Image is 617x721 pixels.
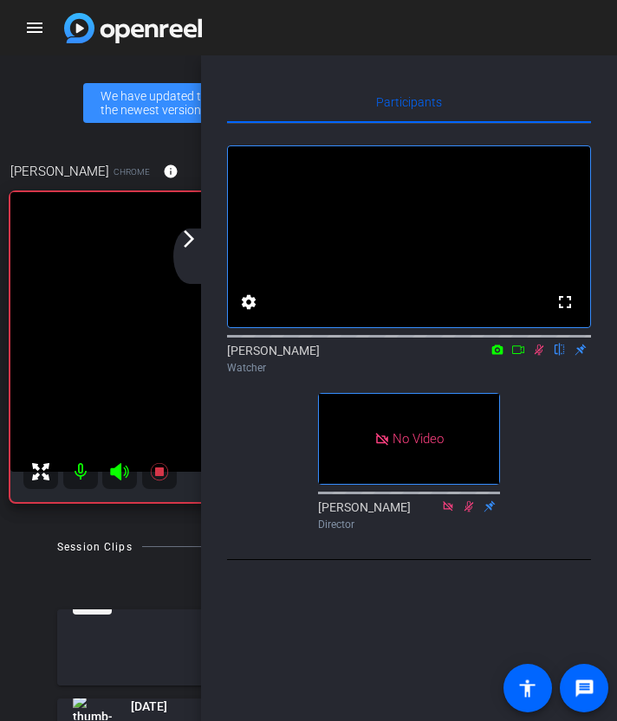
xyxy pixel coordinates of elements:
mat-icon: settings [238,292,259,312]
span: Chrome [114,165,150,178]
div: Session Clips [57,538,133,556]
div: Watcher [227,360,591,376]
mat-icon: accessibility [517,678,538,698]
span: No Video [393,431,444,447]
mat-icon: arrow_forward_ios [179,229,199,249]
mat-icon: message [574,678,594,698]
mat-icon: menu [24,17,45,38]
img: app logo [64,13,202,43]
span: [DATE] [131,698,167,716]
div: We have updated the app to v2.15.0. Please make sure the mobile user has the newest version. [83,83,534,123]
span: [PERSON_NAME] [10,162,109,181]
div: Director [318,517,500,532]
span: Participants [376,96,442,108]
div: [PERSON_NAME] [318,499,500,532]
img: thumb-nail [73,694,112,720]
div: [PERSON_NAME] [227,342,591,376]
mat-icon: info [163,164,179,179]
mat-icon: fullscreen [555,292,575,312]
mat-expansion-panel-header: thumb-nail[DATE]Recording [57,609,560,686]
mat-icon: flip [549,341,570,357]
